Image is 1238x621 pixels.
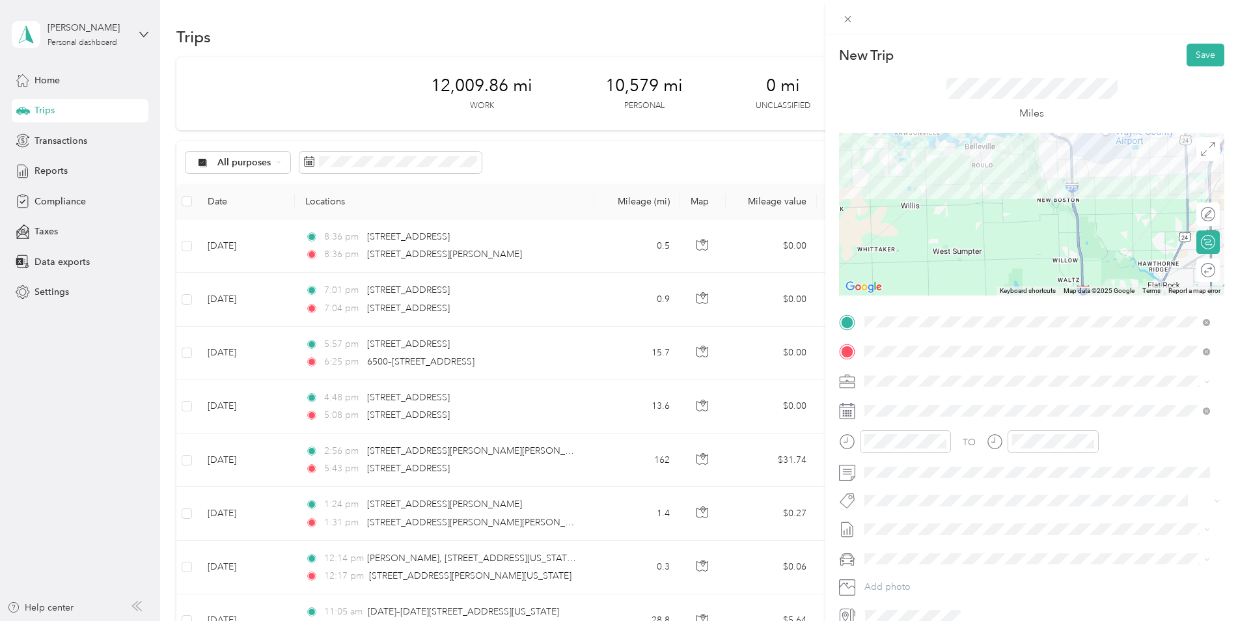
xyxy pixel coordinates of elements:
button: Add photo [860,578,1224,596]
p: Miles [1019,105,1044,122]
button: Keyboard shortcuts [1000,286,1056,296]
a: Report a map error [1168,287,1220,294]
button: Save [1187,44,1224,66]
a: Open this area in Google Maps (opens a new window) [842,279,885,296]
p: New Trip [839,46,894,64]
img: Google [842,279,885,296]
a: Terms (opens in new tab) [1142,287,1161,294]
iframe: Everlance-gr Chat Button Frame [1165,548,1238,621]
div: TO [963,435,976,449]
span: Map data ©2025 Google [1064,287,1135,294]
